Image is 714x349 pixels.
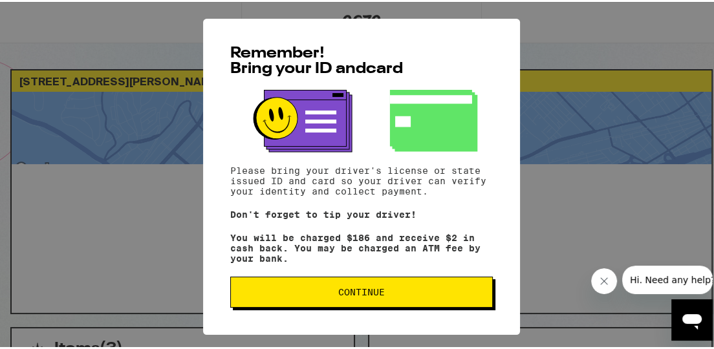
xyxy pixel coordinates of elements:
[230,231,493,262] p: You will be charged $186 and receive $2 in cash back. You may be charged an ATM fee by your bank.
[591,266,617,292] iframe: Close message
[671,297,713,339] iframe: Button to launch messaging window
[622,264,713,292] iframe: Message from company
[8,9,93,19] span: Hi. Need any help?
[230,44,403,75] span: Remember! Bring your ID and card
[230,275,493,306] button: Continue
[338,286,385,295] span: Continue
[230,207,493,218] p: Don't forget to tip your driver!
[230,164,493,195] p: Please bring your driver's license or state issued ID and card so your driver can verify your ide...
